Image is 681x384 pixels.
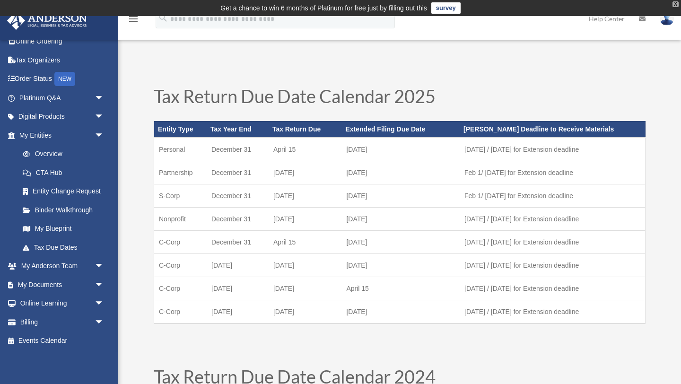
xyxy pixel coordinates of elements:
[7,126,118,145] a: My Entitiesarrow_drop_down
[207,138,269,161] td: December 31
[13,145,118,164] a: Overview
[7,275,118,294] a: My Documentsarrow_drop_down
[207,230,269,253] td: December 31
[95,126,113,145] span: arrow_drop_down
[7,51,118,70] a: Tax Organizers
[341,253,460,277] td: [DATE]
[7,332,118,350] a: Events Calendar
[7,294,118,313] a: Online Learningarrow_drop_down
[269,207,342,230] td: [DATE]
[660,12,674,26] img: User Pic
[269,138,342,161] td: April 15
[154,87,646,110] h1: Tax Return Due Date Calendar 2025
[341,230,460,253] td: [DATE]
[95,257,113,276] span: arrow_drop_down
[269,230,342,253] td: April 15
[154,121,207,137] th: Entity Type
[341,207,460,230] td: [DATE]
[207,184,269,207] td: December 31
[13,201,118,219] a: Binder Walkthrough
[269,161,342,184] td: [DATE]
[460,230,645,253] td: [DATE] / [DATE] for Extension deadline
[460,184,645,207] td: Feb 1/ [DATE] for Extension deadline
[95,313,113,332] span: arrow_drop_down
[207,277,269,300] td: [DATE]
[341,184,460,207] td: [DATE]
[341,121,460,137] th: Extended Filing Due Date
[95,107,113,127] span: arrow_drop_down
[269,300,342,323] td: [DATE]
[460,277,645,300] td: [DATE] / [DATE] for Extension deadline
[672,1,679,7] div: close
[13,238,113,257] a: Tax Due Dates
[341,138,460,161] td: [DATE]
[269,253,342,277] td: [DATE]
[7,257,118,276] a: My Anderson Teamarrow_drop_down
[7,32,118,51] a: Online Ordering
[128,13,139,25] i: menu
[95,88,113,108] span: arrow_drop_down
[154,253,207,277] td: C-Corp
[13,219,118,238] a: My Blueprint
[460,300,645,323] td: [DATE] / [DATE] for Extension deadline
[154,161,207,184] td: Partnership
[207,161,269,184] td: December 31
[460,121,645,137] th: [PERSON_NAME] Deadline to Receive Materials
[431,2,461,14] a: survey
[207,300,269,323] td: [DATE]
[128,17,139,25] a: menu
[7,313,118,332] a: Billingarrow_drop_down
[269,121,342,137] th: Tax Return Due
[341,161,460,184] td: [DATE]
[341,277,460,300] td: April 15
[154,138,207,161] td: Personal
[341,300,460,323] td: [DATE]
[7,107,118,126] a: Digital Productsarrow_drop_down
[207,253,269,277] td: [DATE]
[460,138,645,161] td: [DATE] / [DATE] for Extension deadline
[95,275,113,295] span: arrow_drop_down
[460,161,645,184] td: Feb 1/ [DATE] for Extension deadline
[154,184,207,207] td: S-Corp
[154,230,207,253] td: C-Corp
[207,207,269,230] td: December 31
[154,300,207,323] td: C-Corp
[54,72,75,86] div: NEW
[7,88,118,107] a: Platinum Q&Aarrow_drop_down
[7,70,118,89] a: Order StatusNEW
[269,277,342,300] td: [DATE]
[4,11,90,30] img: Anderson Advisors Platinum Portal
[154,277,207,300] td: C-Corp
[154,207,207,230] td: Nonprofit
[13,163,118,182] a: CTA Hub
[269,184,342,207] td: [DATE]
[158,13,168,23] i: search
[207,121,269,137] th: Tax Year End
[13,182,118,201] a: Entity Change Request
[460,207,645,230] td: [DATE] / [DATE] for Extension deadline
[460,253,645,277] td: [DATE] / [DATE] for Extension deadline
[220,2,427,14] div: Get a chance to win 6 months of Platinum for free just by filling out this
[95,294,113,314] span: arrow_drop_down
